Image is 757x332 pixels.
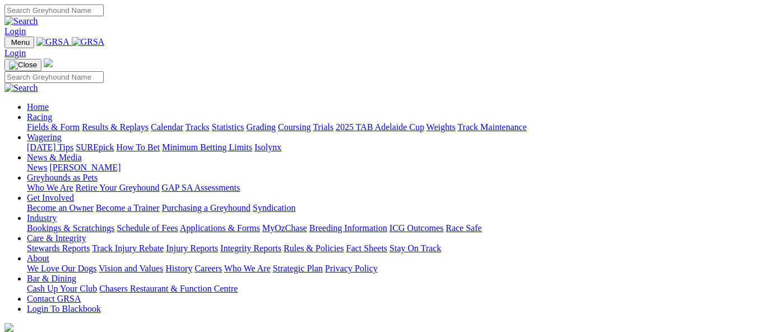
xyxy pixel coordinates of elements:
[27,183,73,192] a: Who We Are
[284,243,344,253] a: Rules & Policies
[27,112,52,122] a: Racing
[247,122,276,132] a: Grading
[162,183,240,192] a: GAP SA Assessments
[185,122,210,132] a: Tracks
[27,284,753,294] div: Bar & Dining
[99,264,163,273] a: Vision and Values
[27,274,76,283] a: Bar & Dining
[4,36,34,48] button: Toggle navigation
[92,243,164,253] a: Track Injury Rebate
[273,264,323,273] a: Strategic Plan
[27,163,753,173] div: News & Media
[117,142,160,152] a: How To Bet
[313,122,333,132] a: Trials
[4,71,104,83] input: Search
[212,122,244,132] a: Statistics
[49,163,120,172] a: [PERSON_NAME]
[4,59,41,71] button: Toggle navigation
[27,142,753,153] div: Wagering
[151,122,183,132] a: Calendar
[220,243,281,253] a: Integrity Reports
[4,4,104,16] input: Search
[27,173,97,182] a: Greyhounds as Pets
[309,223,387,233] a: Breeding Information
[27,223,753,233] div: Industry
[426,122,456,132] a: Weights
[253,203,295,213] a: Syndication
[458,122,527,132] a: Track Maintenance
[162,203,250,213] a: Purchasing a Greyhound
[325,264,378,273] a: Privacy Policy
[44,58,53,67] img: logo-grsa-white.png
[389,223,443,233] a: ICG Outcomes
[389,243,441,253] a: Stay On Track
[166,243,218,253] a: Injury Reports
[27,243,753,253] div: Care & Integrity
[72,37,105,47] img: GRSA
[4,83,38,93] img: Search
[27,264,753,274] div: About
[27,294,81,303] a: Contact GRSA
[9,61,37,70] img: Close
[27,163,47,172] a: News
[336,122,424,132] a: 2025 TAB Adelaide Cup
[27,243,90,253] a: Stewards Reports
[194,264,222,273] a: Careers
[11,38,30,47] span: Menu
[82,122,148,132] a: Results & Replays
[76,142,114,152] a: SUREpick
[27,193,74,202] a: Get Involved
[346,243,387,253] a: Fact Sheets
[96,203,160,213] a: Become a Trainer
[27,223,114,233] a: Bookings & Scratchings
[27,132,62,142] a: Wagering
[76,183,160,192] a: Retire Your Greyhound
[27,284,97,293] a: Cash Up Your Club
[4,16,38,26] img: Search
[99,284,238,293] a: Chasers Restaurant & Function Centre
[36,37,69,47] img: GRSA
[27,142,73,152] a: [DATE] Tips
[254,142,281,152] a: Isolynx
[27,122,80,132] a: Fields & Form
[27,153,82,162] a: News & Media
[27,203,94,213] a: Become an Owner
[27,122,753,132] div: Racing
[27,253,49,263] a: About
[27,213,57,223] a: Industry
[27,102,49,112] a: Home
[4,26,26,36] a: Login
[162,142,252,152] a: Minimum Betting Limits
[27,183,753,193] div: Greyhounds as Pets
[165,264,192,273] a: History
[278,122,311,132] a: Coursing
[27,233,86,243] a: Care & Integrity
[445,223,481,233] a: Race Safe
[27,264,96,273] a: We Love Our Dogs
[262,223,307,233] a: MyOzChase
[224,264,271,273] a: Who We Are
[4,48,26,58] a: Login
[117,223,178,233] a: Schedule of Fees
[180,223,260,233] a: Applications & Forms
[4,323,13,332] img: logo-grsa-white.png
[27,304,101,313] a: Login To Blackbook
[27,203,753,213] div: Get Involved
